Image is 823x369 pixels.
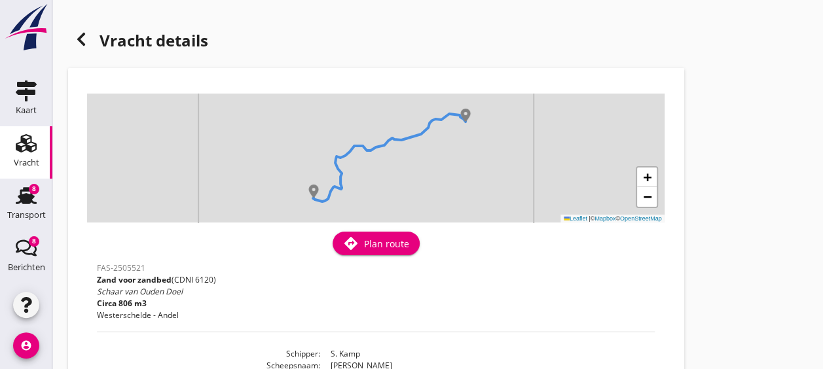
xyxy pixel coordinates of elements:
[97,262,145,273] span: FAS-2505521
[637,187,657,207] a: Zoom out
[14,158,39,167] div: Vracht
[7,211,46,219] div: Transport
[594,215,615,222] a: Mapbox
[29,184,39,194] div: 8
[643,169,651,185] span: +
[8,263,45,272] div: Berichten
[97,309,216,321] p: Westerschelde - Andel
[637,167,657,187] a: Zoom in
[307,184,320,198] img: Marker
[13,332,39,359] i: account_circle
[68,26,208,58] h1: Vracht details
[16,106,37,114] div: Kaart
[560,215,665,223] div: © ©
[564,215,587,222] a: Leaflet
[333,232,420,255] button: Plan route
[343,236,409,251] div: Plan route
[620,215,662,222] a: OpenStreetMap
[3,3,50,52] img: logo-small.a267ee39.svg
[643,188,651,205] span: −
[97,274,172,285] span: Zand voor zandbed
[29,236,39,247] div: 8
[97,348,320,360] dt: Schipper
[589,215,590,222] span: |
[97,298,216,309] p: Circa 806 m3
[459,109,472,122] img: Marker
[97,274,216,286] p: (CDNI 6120)
[343,236,359,251] i: directions
[97,286,183,297] span: Schaar van Ouden Doel
[320,348,655,360] dd: S. Kamp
